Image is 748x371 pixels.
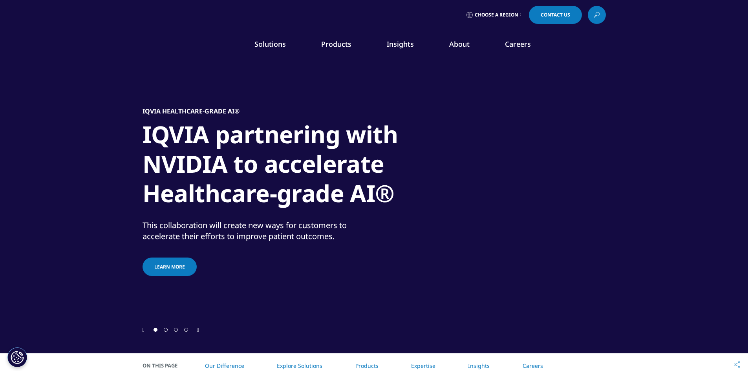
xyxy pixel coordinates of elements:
span: Go to slide 1 [154,328,157,332]
span: Choose a Region [475,12,518,18]
a: Learn more [143,258,197,276]
span: On This Page [143,362,186,369]
div: 1 / 4 [143,59,606,326]
a: Careers [523,362,543,369]
a: Expertise [411,362,435,369]
a: About [449,39,470,49]
button: Cookies Settings [7,347,27,367]
span: Go to slide 2 [164,328,168,332]
a: Explore Solutions [277,362,322,369]
h5: IQVIA Healthcare-grade AI® [143,107,240,115]
a: Our Difference [205,362,244,369]
span: Go to slide 3 [174,328,178,332]
a: Products [355,362,379,369]
div: Next slide [197,326,199,333]
a: Insights [387,39,414,49]
a: Products [321,39,351,49]
span: Learn more [154,263,185,270]
div: Previous slide [143,326,144,333]
a: Solutions [254,39,286,49]
a: Contact Us [529,6,582,24]
div: This collaboration will create new ways for customers to accelerate their efforts to improve pati... [143,220,372,242]
h1: IQVIA partnering with NVIDIA to accelerate Healthcare-grade AI® [143,120,437,213]
a: Careers [505,39,531,49]
span: Go to slide 4 [184,328,188,332]
span: Contact Us [541,13,570,17]
nav: Primary [208,27,606,64]
a: Insights [468,362,490,369]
